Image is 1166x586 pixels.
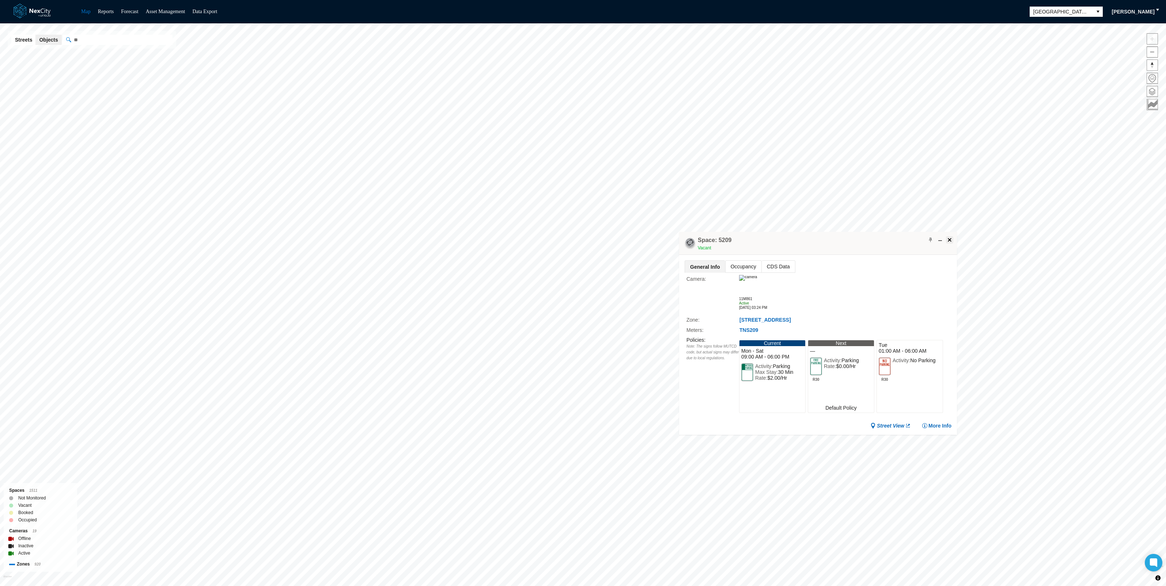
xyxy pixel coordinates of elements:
[9,487,72,494] div: Spaces
[928,422,951,429] span: More Info
[879,342,941,348] span: Tue
[121,9,138,14] a: Forecast
[698,245,711,250] span: Vacant
[686,344,739,361] div: Note: The signs follow MUTCD code, but actual signs may differ due to local regulations.
[1147,47,1158,57] span: Zoom out
[755,363,773,369] span: Activity:
[767,375,787,381] span: $2.00/Hr
[18,494,46,502] label: Not Monitored
[739,317,791,324] button: [STREET_ADDRESS]
[1147,34,1158,44] span: Zoom in
[18,542,33,549] label: Inactive
[686,326,739,334] label: Meters :
[1147,86,1158,97] button: Layers management
[893,357,910,363] span: Activity:
[192,9,217,14] a: Data Export
[726,261,761,272] span: Occupancy
[1147,60,1158,70] span: Reset bearing to north
[3,575,12,584] a: Mapbox homepage
[1147,73,1158,84] button: Home
[808,403,874,413] div: Default Policy
[910,357,935,363] span: No Parking
[11,35,36,45] button: Streets
[98,9,114,14] a: Reports
[739,306,872,310] div: [DATE] 03:24 PM
[1033,8,1090,15] span: [GEOGRAPHIC_DATA][PERSON_NAME]
[841,357,859,363] span: Parking
[879,376,891,382] span: R30
[685,261,725,273] span: General Info
[808,340,874,346] div: Next
[33,529,37,533] span: 19
[755,369,778,375] span: Max Stay:
[146,9,185,14] a: Asset Management
[1093,7,1103,17] button: select
[741,354,803,360] span: 09:00 AM - 06:00 PM
[34,562,41,566] span: 920
[824,357,841,363] span: Activity:
[739,297,872,301] div: 11M861
[741,348,803,354] span: Mon - Sat
[778,369,793,375] span: 30 Min
[81,9,91,14] a: Map
[686,316,739,324] label: Zone :
[810,376,822,382] span: R30
[824,363,836,369] span: Rate:
[1147,99,1158,110] button: Key metrics
[686,275,739,314] label: Camera :
[739,340,805,346] div: Current
[810,348,872,354] span: —
[1147,60,1158,71] button: Reset bearing to north
[877,422,904,429] span: Street View
[1147,46,1158,58] button: Zoom out
[9,560,72,568] div: Zones
[739,327,758,334] button: TNS209
[1147,33,1158,45] button: Zoom in
[739,301,749,305] span: Active
[35,35,61,45] button: Objects
[686,337,705,343] label: Policies :
[836,363,856,369] span: $0.00/Hr
[9,527,72,535] div: Cameras
[698,236,732,244] h4: Double-click to make header text selectable
[922,422,951,429] button: More Info
[39,36,58,43] span: Objects
[698,236,732,252] div: Double-click to make header text selectable
[1156,574,1160,582] span: Toggle attribution
[18,535,31,542] label: Offline
[29,489,37,493] span: 1511
[762,261,795,272] span: CDS Data
[870,422,911,429] a: Street View
[1107,6,1159,18] button: [PERSON_NAME]
[18,509,33,516] label: Booked
[18,502,31,509] label: Vacant
[1112,8,1155,15] span: [PERSON_NAME]
[739,275,757,281] img: camera
[755,375,767,381] span: Rate:
[18,516,37,524] label: Occupied
[15,36,32,43] span: Streets
[879,348,941,354] span: 01:00 AM - 06:00 AM
[773,363,790,369] span: Parking
[1154,574,1162,582] button: Toggle attribution
[18,549,30,557] label: Active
